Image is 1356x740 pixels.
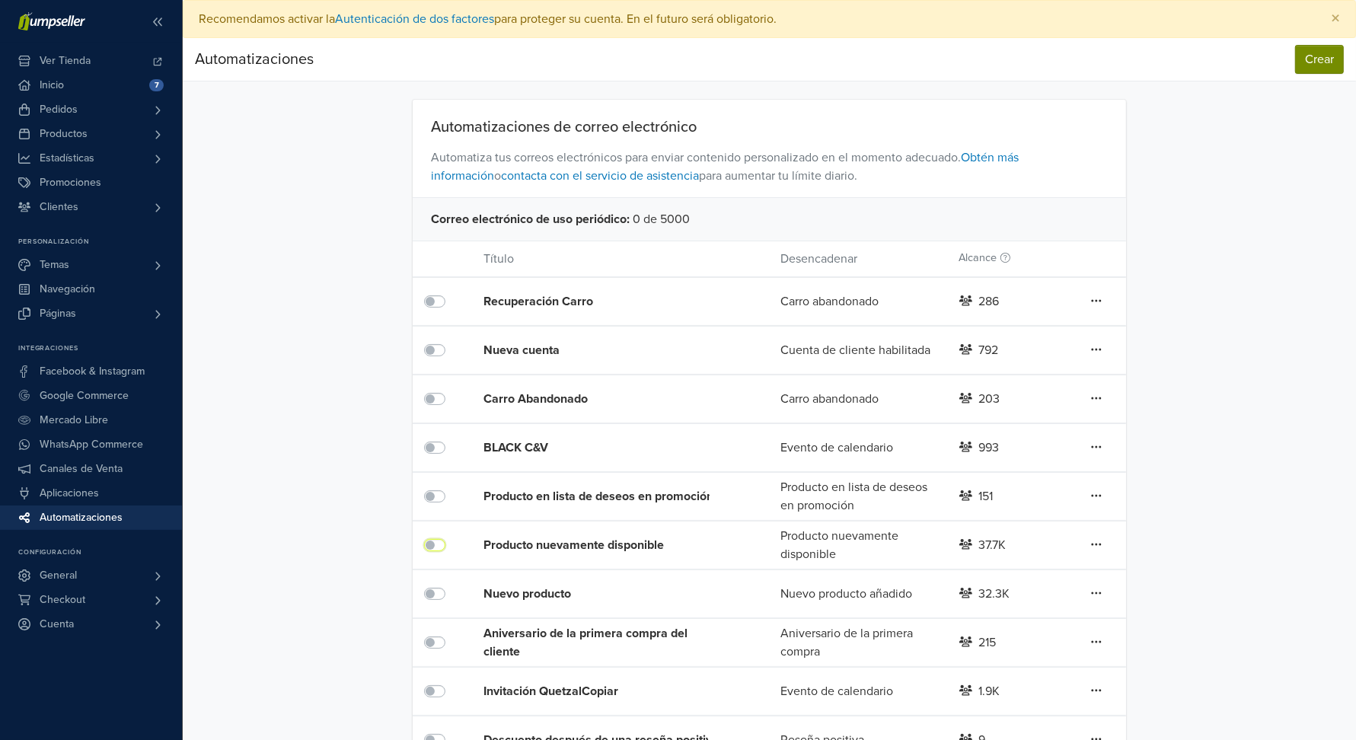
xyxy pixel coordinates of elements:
div: 32.3K [978,585,1010,603]
span: Productos [40,122,88,146]
span: Ver Tienda [40,49,91,73]
div: Desencadenar [769,250,947,268]
div: Evento de calendario [769,682,947,700]
div: Producto en lista de deseos en promoción [769,478,947,515]
button: Crear [1295,45,1344,74]
label: Alcance [959,250,1010,266]
p: Integraciones [18,344,182,353]
p: Personalización [18,238,182,247]
span: Navegación [40,277,95,301]
div: Producto nuevamente disponible [483,536,721,554]
span: Facebook & Instagram [40,359,145,384]
span: Automatiza tus correos electrónicos para enviar contenido personalizado en el momento adecuado. o... [413,136,1126,197]
div: 0 de 5000 [413,197,1126,241]
div: Carro abandonado [769,292,947,311]
div: 151 [978,487,993,506]
div: Aniversario de la primera compra del cliente [483,624,721,661]
div: BLACK C&V [483,439,721,457]
div: Cuenta de cliente habilitada [769,341,947,359]
div: 37.7K [978,536,1006,554]
span: Aplicaciones [40,481,99,506]
span: Inicio [40,73,64,97]
div: 203 [978,390,1000,408]
span: Canales de Venta [40,457,123,481]
span: Promociones [40,171,101,195]
div: 286 [978,292,999,311]
span: General [40,563,77,588]
span: Clientes [40,195,78,219]
div: 1.9K [978,682,1000,700]
div: Automatizaciones [195,44,314,75]
a: Autenticación de dos factores [335,11,494,27]
div: Título [472,250,769,268]
div: Nuevo producto añadido [769,585,947,603]
span: Estadísticas [40,146,94,171]
span: Automatizaciones [40,506,123,530]
a: contacta con el servicio de asistencia [501,168,699,183]
button: Close [1316,1,1355,37]
span: Correo electrónico de uso periódico : [431,210,630,228]
div: Nueva cuenta [483,341,721,359]
div: Producto nuevamente disponible [769,527,947,563]
span: Pedidos [40,97,78,122]
span: Google Commerce [40,384,129,408]
span: 7 [149,79,164,91]
div: Carro Abandonado [483,390,721,408]
div: Evento de calendario [769,439,947,457]
p: Configuración [18,548,182,557]
span: Checkout [40,588,85,612]
span: Cuenta [40,612,74,636]
div: Carro abandonado [769,390,947,408]
div: 215 [978,633,996,652]
span: Temas [40,253,69,277]
div: 993 [978,439,999,457]
span: × [1331,8,1340,30]
span: Mercado Libre [40,408,108,432]
div: Automatizaciones de correo electrónico [413,118,1126,136]
div: 792 [978,341,998,359]
span: WhatsApp Commerce [40,432,143,457]
div: Producto en lista de deseos en promoción [483,487,721,506]
div: Nuevo producto [483,585,721,603]
div: Recuperación Carro [483,292,721,311]
div: Aniversario de la primera compra [769,624,947,661]
span: Páginas [40,301,76,326]
div: Invitación QuetzalCopiar [483,682,721,700]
